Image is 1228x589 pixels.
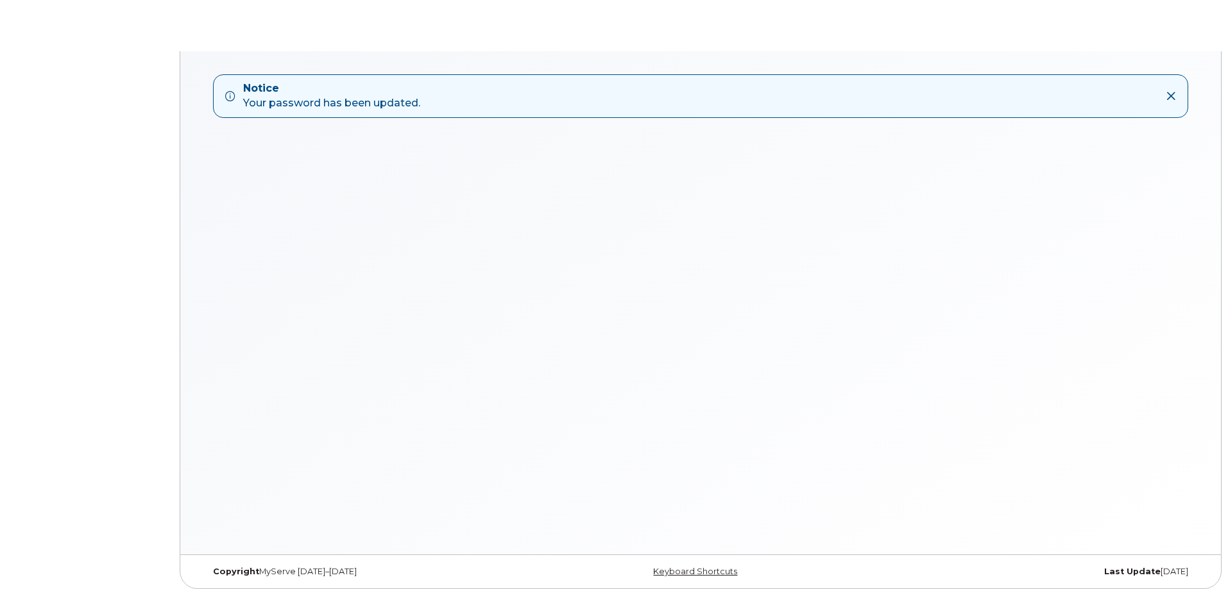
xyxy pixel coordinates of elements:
div: MyServe [DATE]–[DATE] [203,567,535,577]
a: Keyboard Shortcuts [653,567,737,576]
strong: Notice [243,81,420,96]
strong: Last Update [1104,567,1161,576]
div: Your password has been updated. [243,81,420,111]
div: [DATE] [866,567,1198,577]
strong: Copyright [213,567,259,576]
